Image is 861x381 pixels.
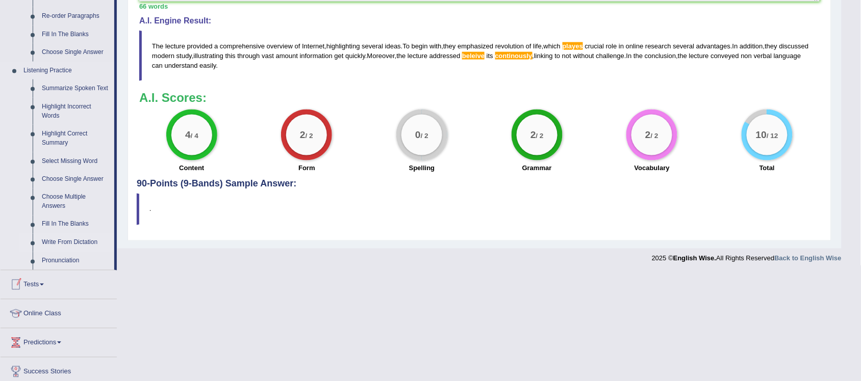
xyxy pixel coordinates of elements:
[462,52,485,60] span: Possible spelling mistake found. (did you mean: believe)
[562,52,571,60] span: not
[458,42,493,50] span: emphasized
[646,129,651,141] big: 2
[534,52,553,60] span: linking
[37,125,114,152] a: Highlight Correct Summary
[37,43,114,62] a: Choose Single Answer
[37,252,114,270] a: Pronunciation
[37,188,114,215] a: Choose Multiple Answers
[267,42,293,50] span: overview
[37,7,114,25] a: Re-order Paragraphs
[732,42,738,50] span: In
[495,42,524,50] span: revolution
[652,249,842,263] div: 2025 © All Rights Reserved
[403,42,410,50] span: To
[326,42,360,50] span: highlighting
[139,2,820,11] div: 66 words
[335,52,344,60] span: get
[673,255,716,262] strong: English Wise.
[634,52,643,60] span: the
[526,42,531,50] span: of
[367,52,395,60] span: Moreover
[619,42,624,50] span: in
[345,52,365,60] span: quickly
[775,255,842,262] a: Back to English Wise
[412,42,428,50] span: begin
[741,52,752,60] span: non
[689,52,709,60] span: lecture
[37,25,114,44] a: Fill In The Blanks
[626,52,632,60] span: In
[756,129,767,141] big: 10
[1,300,117,325] a: Online Class
[152,52,174,60] span: modern
[139,91,207,104] b: A.I. Scores:
[152,62,163,69] span: can
[765,42,778,50] span: they
[429,52,461,60] span: addressed
[596,52,625,60] span: challenge
[214,42,218,50] span: a
[673,42,695,50] span: several
[415,129,421,141] big: 0
[185,129,191,141] big: 4
[767,132,778,140] small: / 12
[544,42,561,50] span: which
[262,52,274,60] span: vast
[774,52,801,60] span: language
[37,152,114,171] a: Select Missing Word
[563,42,583,50] span: Possible spelling mistake. Did you mean “plays”, the plural form of the noun ‘play’?
[300,129,306,141] big: 2
[362,42,383,50] span: several
[409,163,435,173] label: Spelling
[779,42,809,50] span: discussed
[645,52,676,60] span: conclusion
[165,62,198,69] span: understand
[1,329,117,354] a: Predictions
[555,52,561,60] span: to
[635,163,670,173] label: Vocabulary
[759,163,775,173] label: Total
[443,42,456,50] span: they
[37,98,114,125] a: Highlight Incorrect Words
[176,52,192,60] span: study
[220,42,265,50] span: comprehensive
[1,270,117,296] a: Tests
[165,42,185,50] span: lecture
[225,52,236,60] span: this
[137,194,822,225] blockquote: .
[179,163,204,173] label: Content
[199,62,216,69] span: easily
[626,42,644,50] span: online
[678,52,687,60] span: the
[536,132,544,140] small: / 2
[754,52,772,60] span: verbal
[187,42,213,50] span: provided
[585,42,604,50] span: crucial
[421,132,428,140] small: / 2
[37,79,114,98] a: Summarize Spoken Text
[37,234,114,252] a: Write From Dictation
[139,31,820,81] blockquote: , . , , . , , . , , . , .
[645,42,671,50] span: research
[139,16,820,25] h4: A.I. Engine Result:
[237,52,260,60] span: through
[191,132,198,140] small: / 4
[193,52,223,60] span: illustrating
[495,52,533,60] span: Possible spelling mistake found. (did you mean: continuously)
[534,42,542,50] span: life
[37,215,114,234] a: Fill In The Blanks
[696,42,730,50] span: advantages
[152,42,163,50] span: The
[772,52,774,60] span: Possible typo: you repeated a whitespace (did you mean: )
[276,52,298,60] span: amount
[429,42,441,50] span: with
[651,132,659,140] small: / 2
[300,52,333,60] span: information
[397,52,406,60] span: the
[295,42,300,50] span: of
[385,42,401,50] span: ideas
[740,42,763,50] span: addition
[487,52,493,60] span: its
[573,52,594,60] span: without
